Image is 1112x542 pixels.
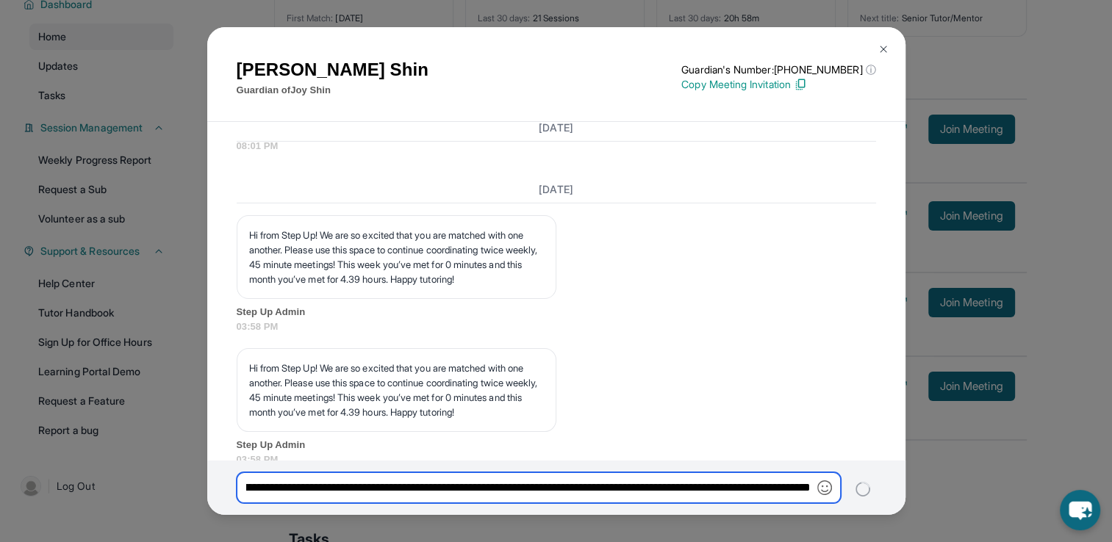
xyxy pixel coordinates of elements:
[237,57,428,83] h1: [PERSON_NAME] Shin
[237,305,876,319] span: Step Up Admin
[237,319,876,334] span: 03:58 PM
[865,62,875,77] span: ⓘ
[237,182,876,197] h3: [DATE]
[817,480,832,495] img: Emoji
[681,62,875,77] p: Guardian's Number: [PHONE_NUMBER]
[237,120,876,134] h3: [DATE]
[878,43,889,55] img: Close Icon
[1060,490,1100,530] button: chat-button
[681,77,875,92] p: Copy Meeting Invitation
[237,139,876,153] span: 08:01 PM
[237,452,876,467] span: 03:58 PM
[237,83,428,98] p: Guardian of Joy Shin
[237,438,876,452] span: Step Up Admin
[249,228,544,286] p: Hi from Step Up! We are so excited that you are matched with one another. Please use this space t...
[794,78,807,91] img: Copy Icon
[249,361,544,419] p: Hi from Step Up! We are so excited that you are matched with one another. Please use this space t...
